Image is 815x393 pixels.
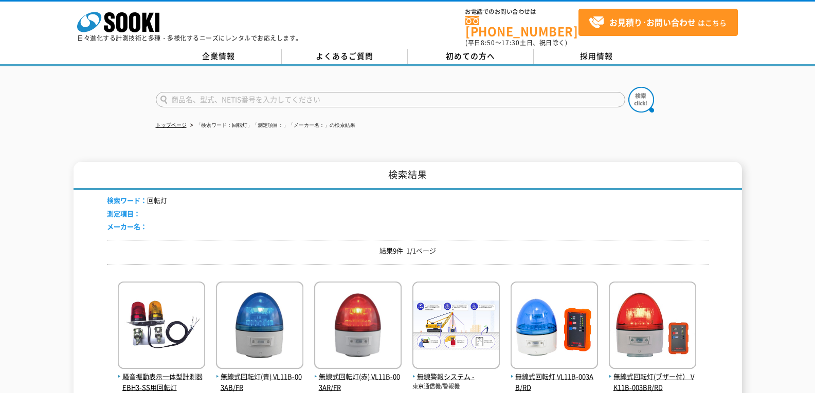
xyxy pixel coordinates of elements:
[609,371,696,393] span: 無線式回転灯(ブザー付） VK11B-003BR/RD
[282,49,408,64] a: よくあるご質問
[578,9,738,36] a: お見積り･お問い合わせはこちら
[156,49,282,64] a: 企業情報
[314,361,402,392] a: 無線式回転灯(赤) VL11B-003AR/FR
[511,361,598,392] a: 無線式回転灯 VL11B-003AB/RD
[412,371,500,382] span: 無線警報システム -
[408,49,534,64] a: 初めての方へ
[107,209,140,218] span: 測定項目：
[216,282,303,371] img: VL11B-003AB/FR
[118,282,205,371] img: EBH3-SS用回転灯
[609,361,696,392] a: 無線式回転灯(ブザー付） VK11B-003BR/RD
[465,9,578,15] span: お電話でのお問い合わせは
[412,361,500,382] a: 無線警報システム -
[412,282,500,371] img: -
[216,371,303,393] span: 無線式回転灯(青) VL11B-003AB/FR
[216,361,303,392] a: 無線式回転灯(青) VL11B-003AB/FR
[118,361,205,392] a: 騒音振動表示一体型計測器 EBH3-SS用回転灯
[511,371,598,393] span: 無線式回転灯 VL11B-003AB/RD
[107,221,147,231] span: メーカー名：
[628,87,654,113] img: btn_search.png
[465,38,567,47] span: (平日 ～ 土日、祝日除く)
[501,38,520,47] span: 17:30
[609,16,696,28] strong: お見積り･お問い合わせ
[74,162,742,190] h1: 検索結果
[446,50,495,62] span: 初めての方へ
[156,122,187,128] a: トップページ
[107,246,709,256] p: 結果9件 1/1ページ
[412,382,500,391] p: 東京通信機/警報機
[465,16,578,37] a: [PHONE_NUMBER]
[188,120,355,131] li: 「検索ワード：回転灯」「測定項目：」「メーカー名：」の検索結果
[107,195,167,206] li: 回転灯
[314,282,402,371] img: VL11B-003AR/FR
[481,38,495,47] span: 8:50
[77,35,302,41] p: 日々進化する計測技術と多種・多様化するニーズにレンタルでお応えします。
[118,371,205,393] span: 騒音振動表示一体型計測器 EBH3-SS用回転灯
[534,49,660,64] a: 採用情報
[107,195,147,205] span: 検索ワード：
[609,282,696,371] img: VK11B-003BR/RD
[589,15,727,30] span: はこちら
[511,282,598,371] img: VL11B-003AB/RD
[156,92,625,107] input: 商品名、型式、NETIS番号を入力してください
[314,371,402,393] span: 無線式回転灯(赤) VL11B-003AR/FR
